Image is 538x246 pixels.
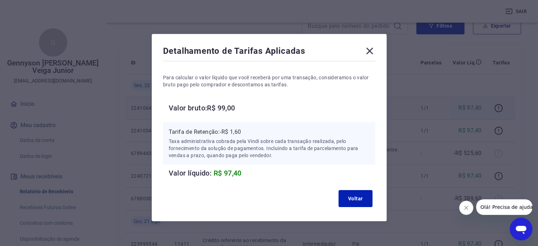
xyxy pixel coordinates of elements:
[163,74,375,88] p: Para calcular o valor líquido que você receberá por uma transação, consideramos o valor bruto pag...
[214,169,242,177] span: R$ 97,40
[169,138,370,159] p: Taxa administrativa cobrada pela Vindi sobre cada transação realizada, pelo fornecimento da soluç...
[169,167,375,179] h6: Valor líquido:
[459,201,473,215] iframe: Fechar mensagem
[4,5,59,11] span: Olá! Precisa de ajuda?
[169,128,370,136] p: Tarifa de Retenção: -R$ 1,60
[163,45,375,59] div: Detalhamento de Tarifas Aplicadas
[169,102,375,114] h6: Valor bruto: R$ 99,00
[510,218,532,240] iframe: Botão para abrir a janela de mensagens
[476,199,532,215] iframe: Mensagem da empresa
[339,190,372,207] button: Voltar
